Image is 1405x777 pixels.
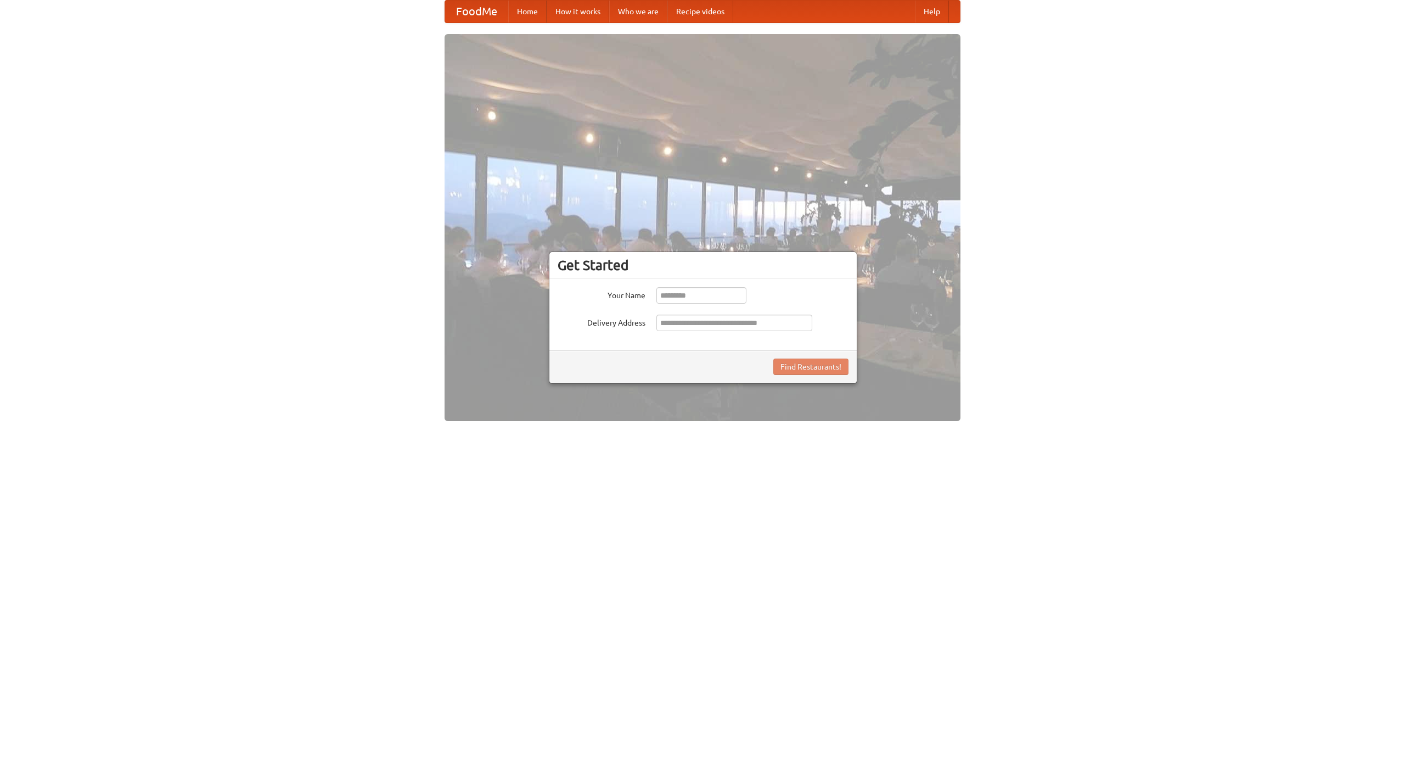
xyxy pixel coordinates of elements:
a: FoodMe [445,1,508,23]
label: Delivery Address [558,315,645,328]
button: Find Restaurants! [773,359,848,375]
label: Your Name [558,287,645,301]
a: Recipe videos [667,1,733,23]
h3: Get Started [558,257,848,273]
a: Home [508,1,547,23]
a: Help [915,1,949,23]
a: How it works [547,1,609,23]
a: Who we are [609,1,667,23]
